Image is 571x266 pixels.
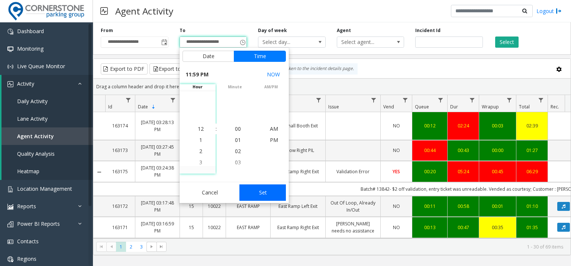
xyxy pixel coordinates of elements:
label: From [101,27,113,34]
span: Toggle popup [160,37,168,47]
a: 05:24 [452,168,474,175]
a: 10022 [207,203,221,210]
span: 11:59 PM [186,69,209,80]
button: Export to PDF [101,63,148,75]
a: 163175 [110,168,130,175]
a: East Ramp Right Exit [275,168,321,175]
a: East Ramp Right Exit [275,224,321,231]
img: 'icon' [7,239,13,245]
span: Live Queue Monitor [17,63,65,70]
span: NO [393,147,400,153]
span: 3 [199,159,202,166]
a: Date Filter Menu [168,95,178,105]
a: 00:13 [417,224,443,231]
span: Monitoring [17,45,43,52]
a: Issue Filter Menu [369,95,379,105]
span: Daily Activity [17,98,48,105]
a: [DATE] 03:28:13 PM [140,119,175,133]
img: 'icon' [7,81,13,87]
span: Dur [450,104,458,110]
a: [DATE] 03:24:38 PM [140,164,175,178]
a: Heatmap [1,162,93,180]
a: 01:10 [521,203,543,210]
span: Go to the last page [157,242,167,252]
a: NO [385,122,407,129]
button: Date tab [183,51,234,62]
div: 02:24 [452,122,474,129]
img: 'icon' [7,204,13,210]
img: 'icon' [7,64,13,70]
span: Power BI Reports [17,220,60,227]
div: 00:00 [484,147,512,154]
span: minute [217,84,253,90]
span: 1 [199,136,202,143]
div: 00:12 [417,122,443,129]
div: 00:47 [452,224,474,231]
span: Total [519,104,530,110]
a: YES [385,168,407,175]
span: 01 [235,136,241,143]
span: Quality Analysis [17,150,55,157]
a: 00:20 [417,168,443,175]
button: Set [239,184,286,201]
div: Data table [93,95,571,238]
a: 00:43 [452,147,474,154]
a: Daily Activity [1,92,93,110]
button: Time tab [234,51,286,62]
span: AM [270,125,278,132]
span: Sortable [151,104,157,110]
a: NO [385,147,407,154]
a: [DATE] 03:17:48 PM [140,199,175,213]
div: Drag a column header and drop it here to group by that column [93,80,571,93]
label: To [180,27,186,34]
span: Toggle popup [238,37,246,47]
a: 15 [184,203,198,210]
label: Agent [337,27,351,34]
span: Go to the next page [146,242,157,252]
a: 06:29 [521,168,543,175]
a: NO [385,203,407,210]
span: Id [108,104,112,110]
span: Location Management [17,185,72,192]
a: Total Filter Menu [536,95,546,105]
img: 'icon' [7,29,13,35]
span: NO [393,123,400,129]
kendo-pager-info: 1 - 30 of 69 items [171,244,563,250]
a: 00:45 [484,168,512,175]
span: Date [138,104,148,110]
span: Go to the last page [158,244,164,250]
span: NO [393,224,400,231]
a: 01:27 [521,147,543,154]
button: Select now [264,68,283,81]
span: Issue [328,104,339,110]
img: 'icon' [7,221,13,227]
a: 00:58 [452,203,474,210]
a: 00:03 [484,122,512,129]
a: EAST RAMP [230,224,266,231]
span: PM [270,136,278,143]
a: [DATE] 03:16:59 PM [140,220,175,234]
a: Out Of Loop, Already In/Out [330,199,376,213]
a: Lane Activity [1,110,93,127]
label: Day of week [258,27,287,34]
span: 12 [198,125,204,132]
span: 2 [199,148,202,155]
a: East Ramp Left Exit [275,203,321,210]
img: 'icon' [7,186,13,192]
a: Id Filter Menu [123,95,133,105]
span: NO [393,203,400,209]
span: Lane Activity [17,115,48,122]
a: Yellow Right PIL [275,147,321,154]
a: 00:44 [417,147,443,154]
a: Agent Activity [1,127,93,145]
a: 00:35 [484,224,512,231]
div: : [216,125,217,133]
a: Queue Filter Menu [436,95,446,105]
